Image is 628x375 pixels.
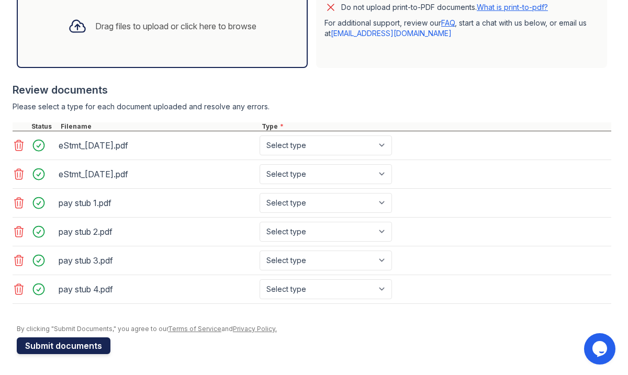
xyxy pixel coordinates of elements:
p: For additional support, review our , start a chat with us below, or email us at [324,18,599,39]
div: By clicking "Submit Documents," you agree to our and [17,325,611,333]
p: Do not upload print-to-PDF documents. [341,2,548,13]
div: Type [260,122,611,131]
a: Terms of Service [168,325,221,333]
a: What is print-to-pdf? [477,3,548,12]
div: Filename [59,122,260,131]
a: Privacy Policy. [233,325,277,333]
div: Status [29,122,59,131]
a: FAQ [441,18,455,27]
a: [EMAIL_ADDRESS][DOMAIN_NAME] [331,29,452,38]
div: eStmt_[DATE].pdf [59,137,255,154]
div: pay stub 1.pdf [59,195,255,211]
div: Review documents [13,83,611,97]
div: pay stub 2.pdf [59,223,255,240]
div: pay stub 3.pdf [59,252,255,269]
div: Drag files to upload or click here to browse [95,20,256,32]
iframe: chat widget [584,333,618,365]
div: pay stub 4.pdf [59,281,255,298]
div: eStmt_[DATE].pdf [59,166,255,183]
button: Submit documents [17,337,110,354]
div: Please select a type for each document uploaded and resolve any errors. [13,101,611,112]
